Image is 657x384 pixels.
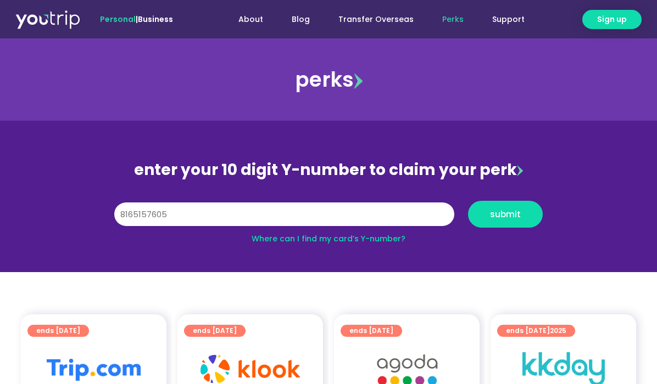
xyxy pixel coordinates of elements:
[193,325,237,337] span: ends [DATE]
[100,14,173,25] span: |
[224,9,277,30] a: About
[203,9,539,30] nav: Menu
[341,325,402,337] a: ends [DATE]
[36,325,80,337] span: ends [DATE]
[324,9,428,30] a: Transfer Overseas
[597,14,627,25] span: Sign up
[497,325,575,337] a: ends [DATE]2025
[114,202,454,227] input: 10 digit Y-number (e.g. 8123456789)
[550,326,566,335] span: 2025
[468,201,543,228] button: submit
[277,9,324,30] a: Blog
[27,325,89,337] a: ends [DATE]
[100,14,136,25] span: Personal
[349,325,393,337] span: ends [DATE]
[114,201,543,236] form: Y Number
[109,156,548,184] div: enter your 10 digit Y-number to claim your perk
[490,210,521,218] span: submit
[506,325,566,337] span: ends [DATE]
[184,325,246,337] a: ends [DATE]
[138,14,173,25] a: Business
[582,10,642,29] a: Sign up
[428,9,478,30] a: Perks
[252,233,405,244] a: Where can I find my card’s Y-number?
[478,9,539,30] a: Support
